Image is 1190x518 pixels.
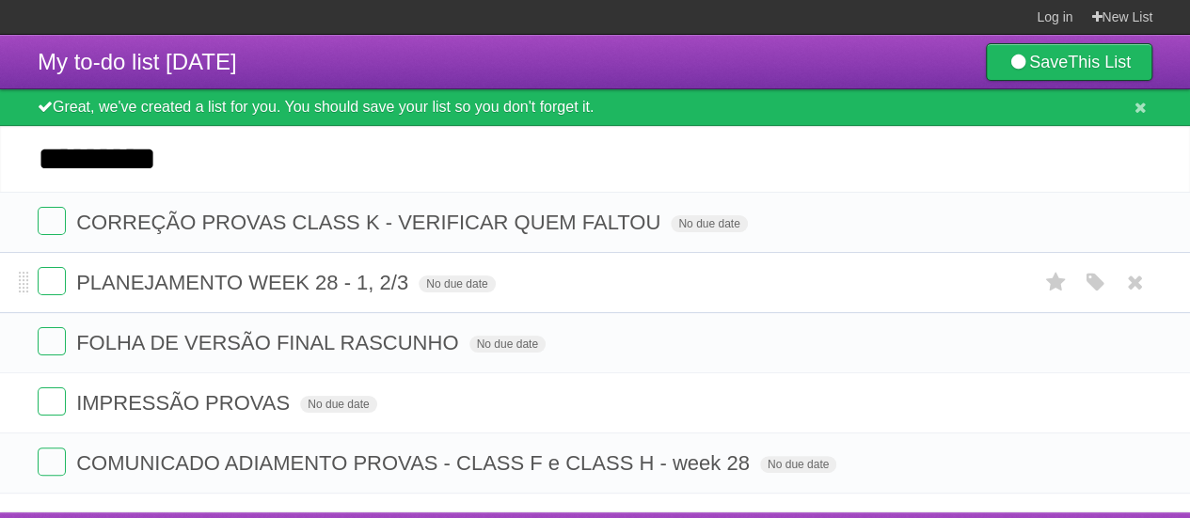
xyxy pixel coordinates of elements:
label: Done [38,327,66,355]
label: Done [38,267,66,295]
span: No due date [760,456,836,473]
label: Done [38,207,66,235]
span: IMPRESSÃO PROVAS [76,391,294,415]
a: SaveThis List [986,43,1152,81]
label: Done [38,387,66,416]
span: No due date [419,275,495,292]
span: No due date [300,396,376,413]
label: Star task [1038,267,1073,298]
span: CORREÇÃO PROVAS CLASS K - VERIFICAR QUEM FALTOU [76,211,665,234]
span: My to-do list [DATE] [38,49,237,74]
span: COMUNICADO ADIAMENTO PROVAS - CLASS F e CLASS H - week 28 [76,451,754,475]
span: No due date [469,336,546,353]
span: PLANEJAMENTO WEEK 28 - 1, 2/3 [76,271,413,294]
span: No due date [671,215,747,232]
span: FOLHA DE VERSÃO FINAL RASCUNHO [76,331,463,354]
b: This List [1068,53,1131,71]
label: Done [38,447,66,476]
